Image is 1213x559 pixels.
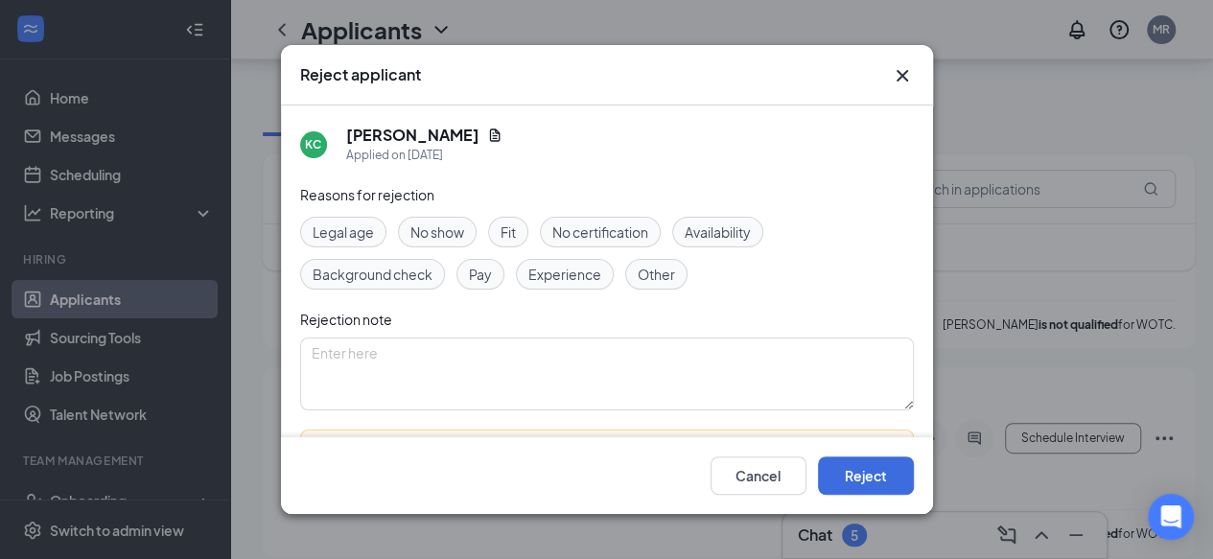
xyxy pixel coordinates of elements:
[1148,494,1194,540] div: Open Intercom Messenger
[300,64,421,85] h3: Reject applicant
[305,136,321,152] div: KC
[469,264,492,285] span: Pay
[528,264,601,285] span: Experience
[346,125,479,146] h5: [PERSON_NAME]
[313,221,374,243] span: Legal age
[711,456,806,495] button: Cancel
[313,264,432,285] span: Background check
[410,221,464,243] span: No show
[891,64,914,87] button: Close
[346,146,502,165] div: Applied on [DATE]
[685,221,751,243] span: Availability
[818,456,914,495] button: Reject
[300,311,392,328] span: Rejection note
[638,264,675,285] span: Other
[300,186,434,203] span: Reasons for rejection
[501,221,516,243] span: Fit
[487,128,502,143] svg: Document
[891,64,914,87] svg: Cross
[552,221,648,243] span: No certification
